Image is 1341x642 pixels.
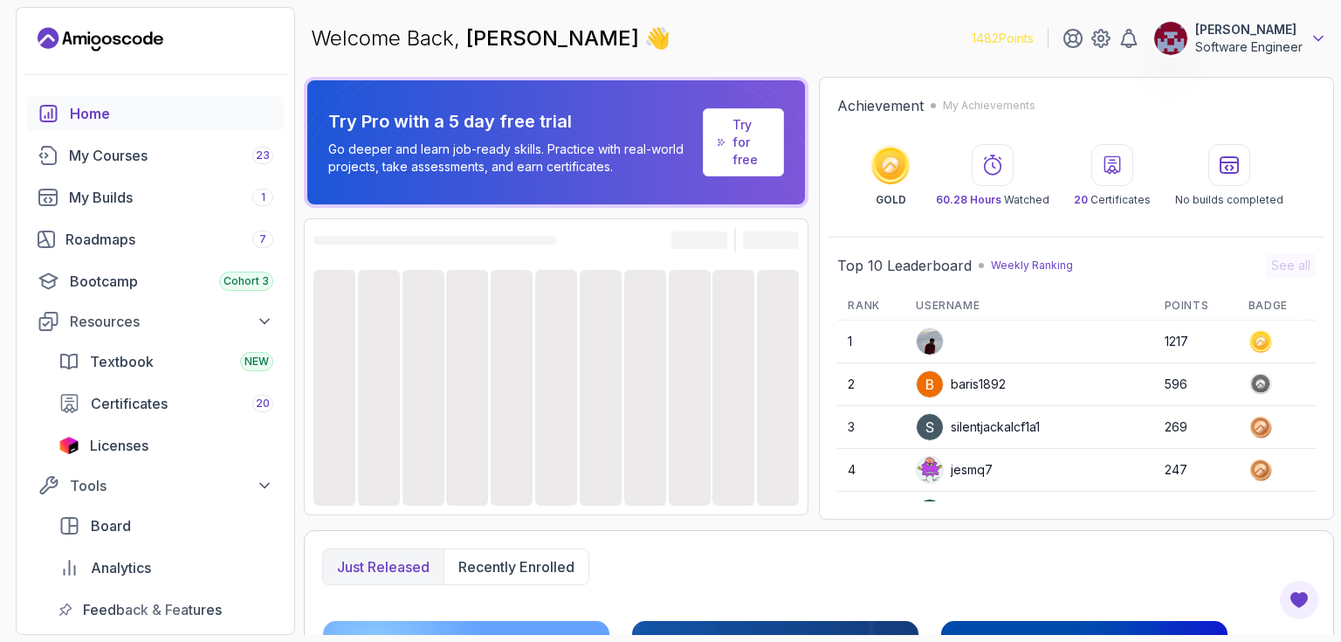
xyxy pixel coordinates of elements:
[27,96,284,131] a: home
[91,557,151,578] span: Analytics
[48,344,284,379] a: textbook
[837,449,905,492] td: 4
[732,116,769,169] a: Try for free
[1074,193,1088,206] span: 20
[48,550,284,585] a: analytics
[27,306,284,337] button: Resources
[90,351,154,372] span: Textbook
[256,148,270,162] span: 23
[70,271,273,292] div: Bootcamp
[1154,492,1238,535] td: 185
[58,437,79,454] img: jetbrains icon
[48,428,284,463] a: licenses
[48,386,284,421] a: certificates
[90,435,148,456] span: Licenses
[223,274,269,288] span: Cohort 3
[337,556,430,577] p: Just released
[38,25,163,53] a: Landing page
[1175,193,1283,207] p: No builds completed
[1154,22,1187,55] img: user profile image
[27,264,284,299] a: bootcamp
[70,475,273,496] div: Tools
[466,25,644,51] span: [PERSON_NAME]
[27,470,284,501] button: Tools
[1153,21,1327,56] button: user profile image[PERSON_NAME]Software Engineer
[837,492,905,535] td: 5
[1074,193,1151,207] p: Certificates
[916,499,1041,527] div: subhankur7359
[936,193,1049,207] p: Watched
[943,99,1035,113] p: My Achievements
[70,103,273,124] div: Home
[1195,21,1303,38] p: [PERSON_NAME]
[48,592,284,627] a: feedback
[69,145,273,166] div: My Courses
[1154,363,1238,406] td: 596
[917,500,943,526] img: user profile image
[261,190,265,204] span: 1
[837,255,972,276] h2: Top 10 Leaderboard
[458,556,574,577] p: Recently enrolled
[837,292,905,321] th: Rank
[1266,253,1316,278] button: See all
[1278,579,1320,621] button: Open Feedback Button
[91,393,168,414] span: Certificates
[917,457,943,483] img: default monster avatar
[916,413,1040,441] div: silentjackalcf1a1
[259,232,266,246] span: 7
[991,259,1073,273] p: Weekly Ranking
[1154,406,1238,449] td: 269
[916,456,993,484] div: jesmq7
[1154,321,1238,363] td: 1217
[444,549,588,584] button: Recently enrolled
[1195,38,1303,56] p: Software Engineer
[917,328,943,355] img: user profile image
[1238,292,1316,321] th: Badge
[65,229,273,250] div: Roadmaps
[837,406,905,449] td: 3
[311,24,670,52] p: Welcome Back,
[83,599,222,620] span: Feedback & Features
[244,355,269,369] span: NEW
[643,24,671,52] span: 👋
[917,371,943,397] img: user profile image
[972,30,1034,47] p: 1482 Points
[91,515,131,536] span: Board
[917,414,943,440] img: user profile image
[703,108,784,176] a: Try for free
[876,193,906,207] p: GOLD
[936,193,1001,206] span: 60.28 Hours
[837,321,905,363] td: 1
[837,363,905,406] td: 2
[837,95,924,116] h2: Achievement
[256,397,270,411] span: 20
[323,549,444,584] button: Just released
[916,370,1006,398] div: baris1892
[328,109,696,134] p: Try Pro with a 5 day free trial
[27,180,284,215] a: builds
[27,222,284,257] a: roadmaps
[27,138,284,173] a: courses
[70,311,273,332] div: Resources
[69,187,273,208] div: My Builds
[1154,292,1238,321] th: Points
[48,508,284,543] a: board
[328,141,696,176] p: Go deeper and learn job-ready skills. Practice with real-world projects, take assessments, and ea...
[905,292,1153,321] th: Username
[1154,449,1238,492] td: 247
